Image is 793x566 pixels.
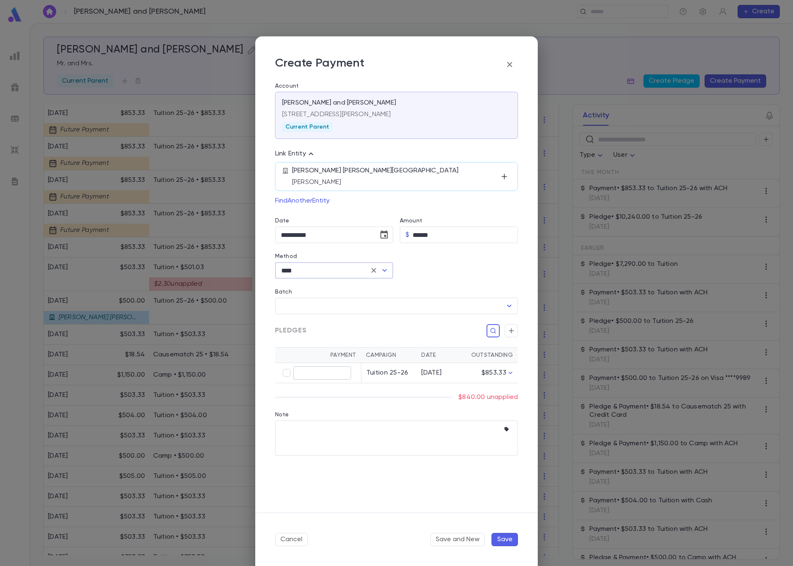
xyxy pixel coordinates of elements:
[361,348,416,363] th: Campaign
[275,533,308,546] button: Cancel
[275,56,364,73] p: Create Payment
[282,99,396,107] p: [PERSON_NAME] and [PERSON_NAME]
[275,83,518,89] label: Account
[275,348,361,363] th: Payment
[430,533,485,546] button: Save and New
[361,363,416,383] td: Tuition 25-26
[275,217,393,224] label: Date
[275,327,306,335] span: Pledges
[421,369,455,377] div: [DATE]
[282,110,511,119] p: [STREET_ADDRESS][PERSON_NAME]
[292,167,498,186] div: [PERSON_NAME] [PERSON_NAME][GEOGRAPHIC_DATA]
[275,253,297,260] label: Method
[368,265,380,276] button: Clear
[275,411,289,418] label: Note
[503,300,515,312] button: Open
[400,217,422,224] label: Amount
[275,149,316,159] p: Link Entity
[282,124,332,130] span: Current Parent
[460,348,518,363] th: Outstanding
[275,289,292,295] label: Batch
[416,348,460,363] th: Date
[292,178,498,186] p: [PERSON_NAME]
[458,393,518,401] p: $840.00 unapplied
[406,231,409,239] p: $
[379,265,390,276] button: Open
[275,194,330,208] button: FindAnotherEntity
[376,227,392,243] button: Choose date, selected date is Sep 19, 2025
[460,363,518,383] td: $853.33
[491,533,518,546] button: Save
